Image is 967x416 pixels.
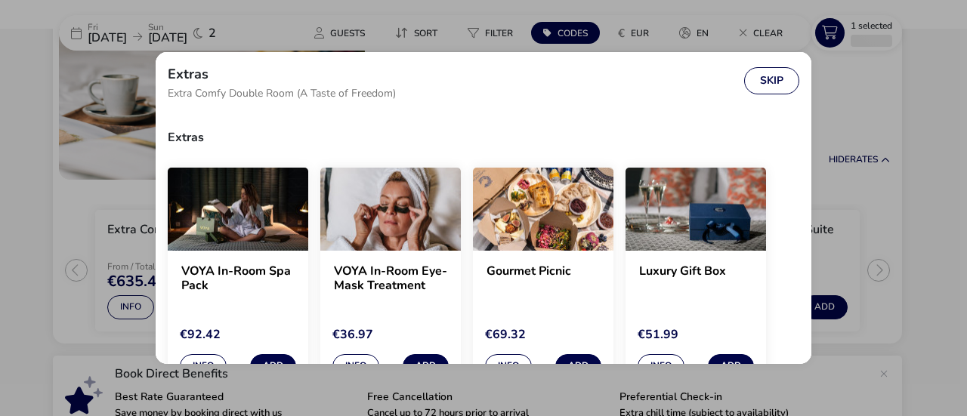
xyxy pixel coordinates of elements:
button: Add [250,354,296,378]
span: Extra Comfy Double Room (A Taste of Freedom) [168,88,396,99]
h2: Gourmet Picnic [487,264,600,293]
button: Skip [744,67,799,94]
button: Add [708,354,754,378]
button: Info [180,354,227,378]
button: Info [485,354,532,378]
button: Info [332,354,379,378]
h2: VOYA In-Room Spa Pack [181,264,295,293]
h2: Extras [168,67,209,81]
div: extras selection modal [156,52,811,365]
button: Info [638,354,684,378]
span: €92.42 [180,326,221,343]
h3: Extras [168,119,799,156]
span: €69.32 [485,326,526,343]
span: €51.99 [638,326,678,343]
h2: Luxury Gift Box [639,264,752,293]
h2: VOYA In-Room Eye-Mask Treatment [334,264,447,293]
span: €36.97 [332,326,373,343]
button: Add [403,354,449,378]
button: Add [555,354,601,378]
